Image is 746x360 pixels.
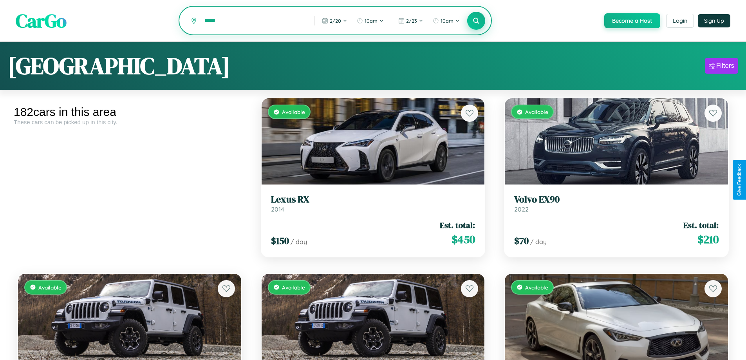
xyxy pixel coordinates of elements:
[525,284,548,291] span: Available
[38,284,61,291] span: Available
[16,8,67,34] span: CarGo
[14,105,246,119] div: 182 cars in this area
[514,194,719,205] h3: Volvo EX90
[291,238,307,246] span: / day
[14,119,246,125] div: These cars can be picked up in this city.
[514,234,529,247] span: $ 70
[271,234,289,247] span: $ 150
[330,18,341,24] span: 2 / 20
[440,219,475,231] span: Est. total:
[525,109,548,115] span: Available
[716,62,734,70] div: Filters
[429,14,464,27] button: 10am
[8,50,230,82] h1: [GEOGRAPHIC_DATA]
[604,13,660,28] button: Become a Host
[683,219,719,231] span: Est. total:
[737,164,742,196] div: Give Feedback
[271,205,284,213] span: 2014
[514,194,719,213] a: Volvo EX902022
[394,14,427,27] button: 2/23
[271,194,475,213] a: Lexus RX2014
[282,109,305,115] span: Available
[271,194,475,205] h3: Lexus RX
[441,18,453,24] span: 10am
[666,14,694,28] button: Login
[530,238,547,246] span: / day
[353,14,388,27] button: 10am
[698,14,730,27] button: Sign Up
[406,18,417,24] span: 2 / 23
[452,232,475,247] span: $ 450
[514,205,529,213] span: 2022
[365,18,378,24] span: 10am
[705,58,738,74] button: Filters
[282,284,305,291] span: Available
[318,14,351,27] button: 2/20
[697,232,719,247] span: $ 210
